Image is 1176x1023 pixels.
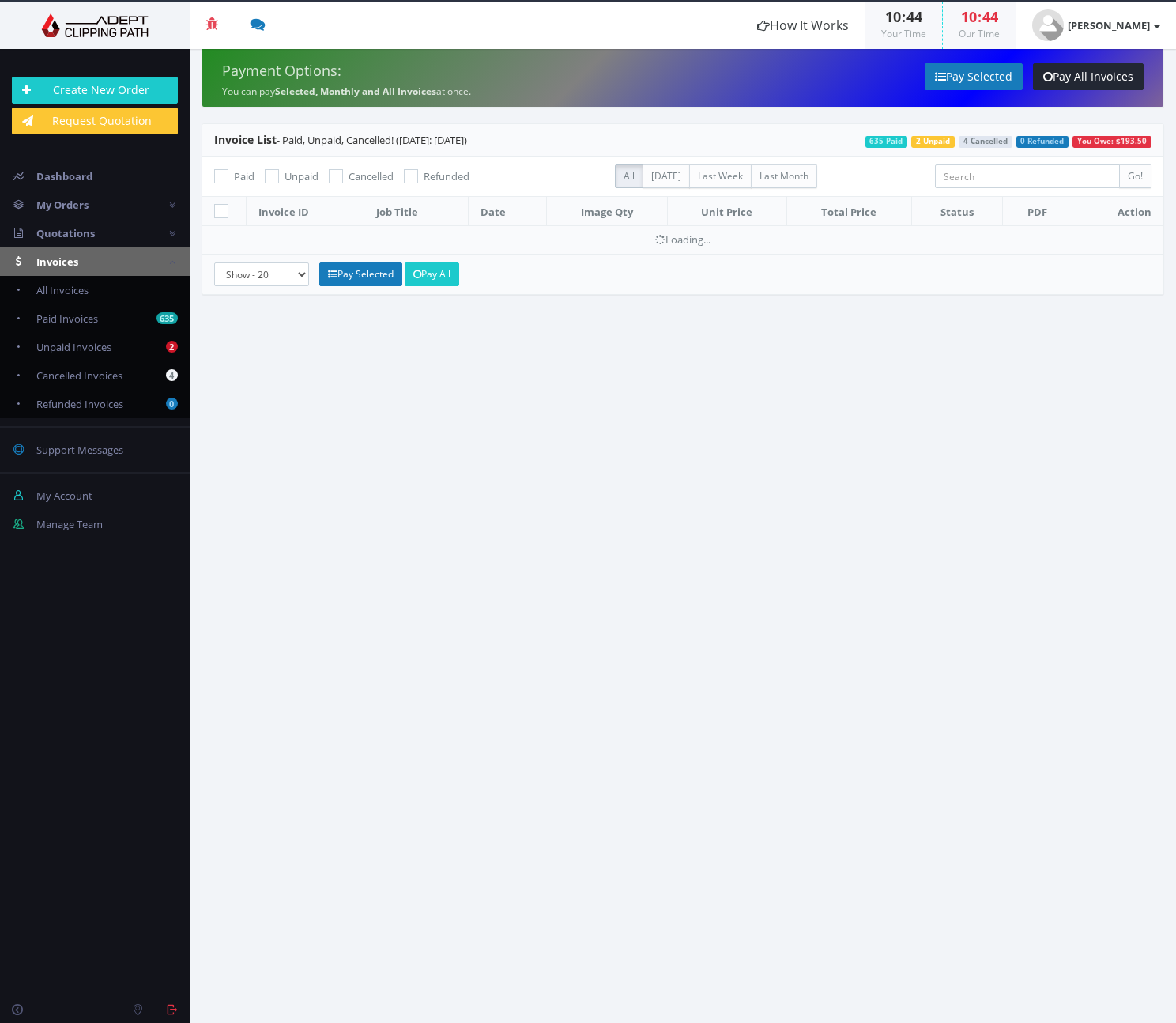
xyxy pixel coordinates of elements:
[222,63,671,79] h4: Payment Options:
[881,27,926,40] small: Your Time
[214,133,467,147] span: - Paid, Unpaid, Cancelled! ([DATE]: [DATE])
[364,197,469,226] th: Job Title
[469,197,547,226] th: Date
[925,63,1023,90] a: Pay Selected
[36,198,89,212] span: My Orders
[36,517,103,531] span: Manage Team
[643,164,690,188] label: [DATE]
[12,13,178,37] img: Adept Graphics
[615,164,643,188] label: All
[667,197,786,226] th: Unit Price
[222,85,471,98] small: You can pay at once.
[166,341,178,353] b: 2
[1072,136,1151,148] span: You Owe: $193.50
[1016,136,1069,148] span: 0 Refunded
[234,169,254,183] span: Paid
[865,136,908,148] span: 635 Paid
[935,164,1120,188] input: Search
[36,368,122,383] span: Cancelled Invoices
[12,108,178,134] a: Request Quotation
[977,7,982,26] span: :
[1068,18,1150,32] strong: [PERSON_NAME]
[906,7,922,26] span: 44
[751,164,817,188] label: Last Month
[36,489,92,503] span: My Account
[689,164,752,188] label: Last Week
[36,255,78,269] span: Invoices
[156,312,178,324] b: 635
[285,169,318,183] span: Unpaid
[214,132,277,147] span: Invoice List
[36,397,123,411] span: Refunded Invoices
[741,2,865,49] a: How It Works
[961,7,977,26] span: 10
[166,369,178,381] b: 4
[36,311,98,326] span: Paid Invoices
[36,443,123,457] span: Support Messages
[959,136,1012,148] span: 4 Cancelled
[275,85,436,98] strong: Selected, Monthly and All Invoices
[1032,9,1064,41] img: user_default.jpg
[911,136,955,148] span: 2 Unpaid
[786,197,912,226] th: Total Price
[1016,2,1176,49] a: [PERSON_NAME]
[247,197,364,226] th: Invoice ID
[959,27,1000,40] small: Our Time
[319,262,402,286] a: Pay Selected
[349,169,394,183] span: Cancelled
[36,340,111,354] span: Unpaid Invoices
[885,7,901,26] span: 10
[36,226,95,240] span: Quotations
[202,226,1163,254] td: Loading...
[901,7,906,26] span: :
[36,169,92,183] span: Dashboard
[12,77,178,104] a: Create New Order
[912,197,1003,226] th: Status
[1119,164,1151,188] input: Go!
[982,7,998,26] span: 44
[166,398,178,410] b: 0
[36,283,89,297] span: All Invoices
[1072,197,1163,226] th: Action
[1033,63,1144,90] a: Pay All Invoices
[1002,197,1072,226] th: PDF
[405,262,459,286] a: Pay All
[424,169,469,183] span: Refunded
[547,197,667,226] th: Image Qty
